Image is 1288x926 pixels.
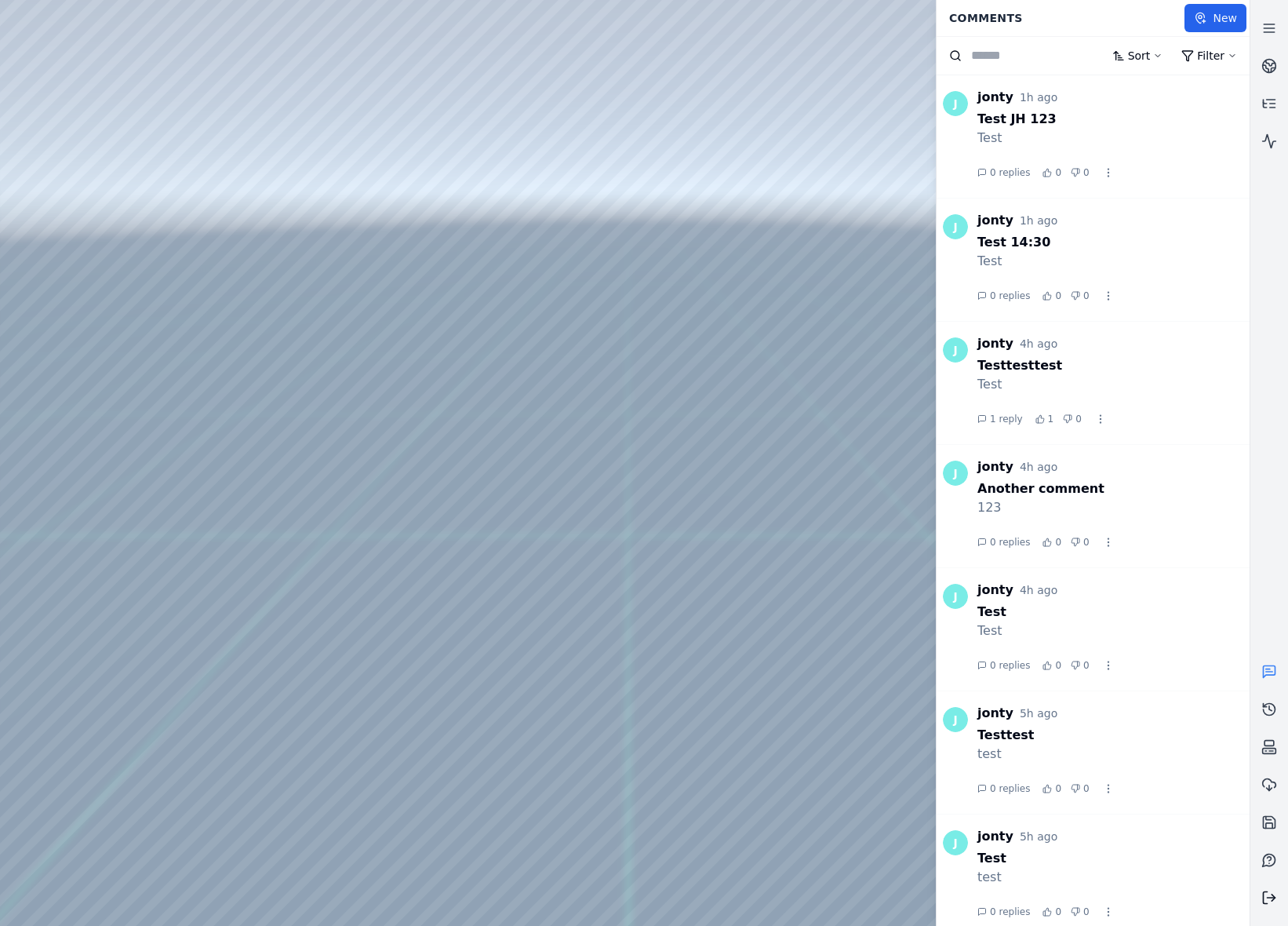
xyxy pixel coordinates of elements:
div: jonty [977,458,1013,476]
div: Test [977,603,1250,622]
span: 0 [1083,166,1090,179]
div: Another comment [977,479,1250,498]
div: 13/10/2025, 10:42:19 [1020,582,1057,598]
button: Thumbs up [1042,168,1052,177]
button: Thumbs down [1071,291,1080,301]
div: 13/10/2025, 10:46:24 [1020,336,1057,352]
span: J [943,91,968,116]
span: 0 [1055,536,1061,549]
span: 0 replies [990,659,1030,672]
button: 0 replies [977,782,1030,795]
div: jonty [977,334,1013,353]
button: Thumbs up [1035,414,1045,424]
div: Test [977,129,1250,148]
span: J [943,461,968,486]
button: 0 replies [977,536,1030,549]
span: 0 [1075,413,1082,425]
span: 0 [1083,782,1090,795]
div: jonty [977,581,1013,600]
span: 0 replies [990,166,1030,179]
div: 13/10/2025, 10:45:47 [1020,459,1057,475]
button: Sort [1103,42,1173,70]
div: Comments [940,3,1184,33]
span: 0 replies [990,782,1030,795]
span: 0 [1055,166,1061,179]
div: 13/10/2025, 14:37:26 [1020,89,1057,105]
button: Thumbs down [1063,414,1072,424]
button: New [1184,4,1246,32]
button: 0 replies [977,290,1030,302]
button: 0 replies [977,906,1030,918]
span: 0 [1055,290,1061,302]
div: 123 [977,498,1250,517]
span: 0 replies [990,536,1030,549]
span: 0 [1083,906,1090,918]
span: J [943,214,968,239]
button: Filter [1172,42,1246,70]
div: Test [977,622,1250,640]
div: Test [977,849,1250,868]
button: Thumbs up [1042,538,1052,547]
button: Thumbs down [1071,907,1080,917]
span: 0 [1083,290,1090,302]
button: Thumbs up [1042,661,1052,670]
div: jonty [977,211,1013,230]
button: Thumbs down [1071,784,1080,793]
div: 13/10/2025, 14:30:28 [1020,213,1057,228]
span: 0 [1055,906,1061,918]
button: Thumbs down [1071,538,1080,547]
button: Thumbs up [1042,784,1052,793]
span: 1 reply [990,413,1023,425]
button: Thumbs down [1071,661,1080,670]
div: Test [977,375,1250,394]
button: 0 replies [977,659,1030,672]
button: Thumbs down [1071,168,1080,177]
button: 0 replies [977,166,1030,179]
div: jonty [977,704,1013,723]
button: Thumbs up [1042,907,1052,917]
div: Test [977,252,1250,271]
div: Test 14:30 [977,233,1250,252]
span: J [943,584,968,609]
span: 0 replies [990,906,1030,918]
button: Thumbs up [1042,291,1052,301]
span: J [943,707,968,732]
div: jonty [977,88,1013,107]
div: jonty [977,827,1013,846]
div: test [977,745,1250,764]
span: J [943,830,968,855]
div: 13/10/2025, 09:59:34 [1020,829,1057,844]
span: J [943,337,968,363]
button: 1 reply [977,413,1023,425]
span: 0 [1083,659,1090,672]
div: Test JH 123 [977,110,1250,129]
div: Testtesttest [977,356,1250,375]
span: 1 [1048,413,1054,425]
div: Testtest [977,726,1250,745]
span: 0 [1055,659,1061,672]
span: 0 [1083,536,1090,549]
div: 13/10/2025, 10:00:31 [1020,705,1057,721]
span: 0 [1055,782,1061,795]
div: test [977,868,1250,887]
span: 0 replies [990,290,1030,302]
